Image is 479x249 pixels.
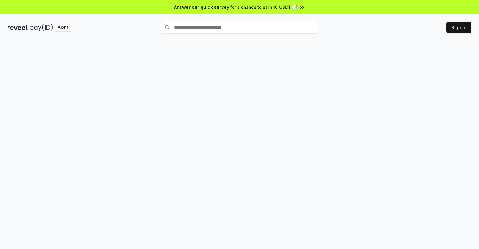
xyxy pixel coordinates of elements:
[230,4,298,10] span: for a chance to earn 10 USDT 📝
[174,4,229,10] span: Answer our quick survey
[30,24,53,31] img: pay_id
[446,22,471,33] button: Sign In
[8,24,29,31] img: reveel_dark
[54,24,72,31] div: Alpha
